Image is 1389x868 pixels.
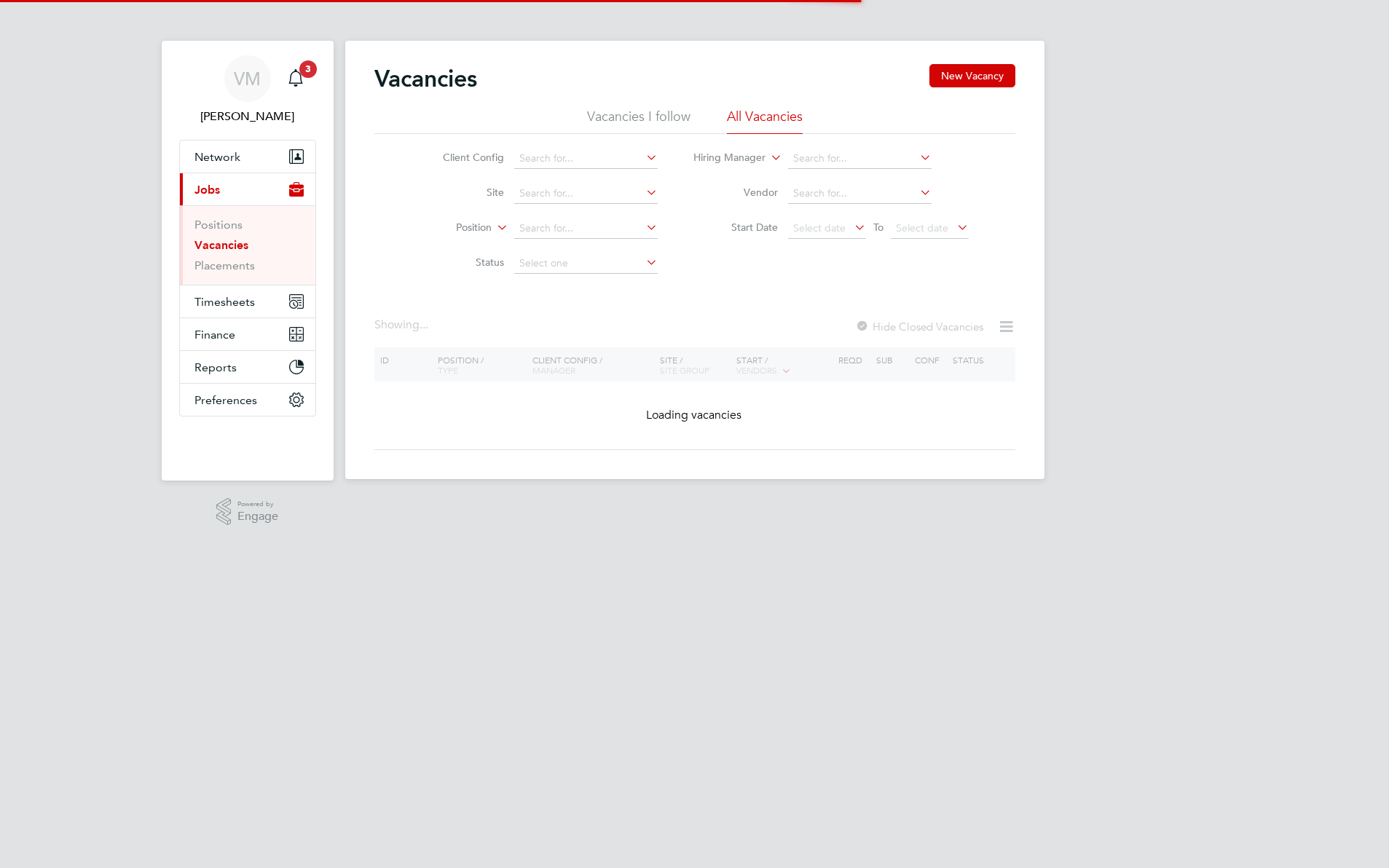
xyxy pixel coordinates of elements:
button: Reports [180,351,315,383]
input: Select one [514,253,658,274]
label: Start Date [694,221,778,234]
input: Search for... [788,149,932,169]
span: Jobs [194,183,220,197]
span: Select date [793,221,846,234]
a: Powered byEngage [216,498,278,526]
label: Client Config [420,151,504,164]
div: Showing [374,317,431,333]
label: Site [420,186,504,199]
a: 3 [281,55,310,102]
span: Network [194,150,240,164]
span: Powered by [237,498,278,510]
button: Network [180,141,315,173]
li: Vacancies I follow [587,108,690,134]
nav: Main navigation [162,41,334,481]
button: Preferences [180,384,315,416]
input: Search for... [514,218,658,239]
button: New Vacancy [929,64,1015,87]
h2: Vacancies [374,64,477,93]
input: Search for... [514,184,658,204]
div: Jobs [180,205,315,285]
span: Select date [896,221,948,234]
a: VM[PERSON_NAME] [179,55,316,125]
button: Timesheets [180,285,315,317]
span: VM [234,69,261,88]
label: Hide Closed Vacancies [855,320,983,334]
label: Vendor [694,186,778,199]
input: Search for... [514,149,658,169]
span: Engage [237,510,278,523]
input: Search for... [788,184,932,204]
button: Jobs [180,173,315,205]
a: Go to home page [179,431,316,454]
a: Vacancies [194,238,248,252]
img: fastbook-logo-retina.png [179,431,315,454]
span: To [869,218,888,237]
span: Viki Martyniak [179,108,316,125]
button: Finance [180,318,315,350]
label: Position [408,221,492,235]
a: Placements [194,259,255,272]
a: Positions [194,218,243,232]
label: Status [420,256,504,269]
span: Finance [194,328,235,342]
span: Reports [194,360,237,374]
span: 3 [299,60,317,78]
span: Timesheets [194,295,255,309]
li: All Vacancies [727,108,803,134]
span: Preferences [194,393,257,407]
span: ... [420,317,428,332]
label: Hiring Manager [682,151,766,165]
